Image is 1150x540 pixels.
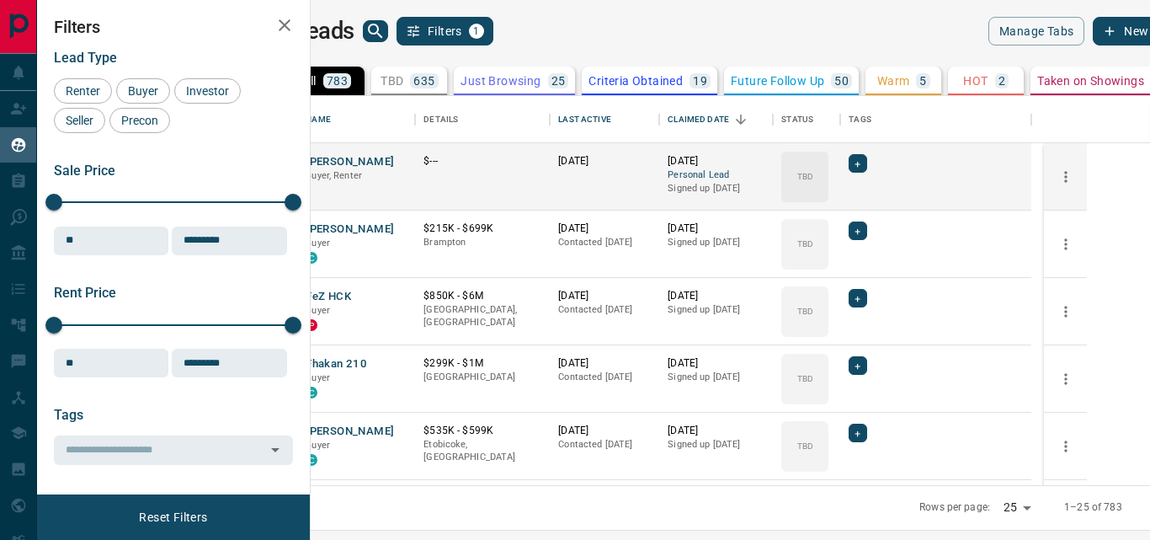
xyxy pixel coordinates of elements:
div: Claimed Date [668,96,729,143]
p: Signed up [DATE] [668,236,764,249]
div: Claimed Date [659,96,773,143]
div: Buyer [116,78,170,104]
p: [DATE] [558,356,651,371]
p: Just Browsing [461,75,540,87]
p: [DATE] [558,289,651,303]
div: Seller [54,108,105,133]
p: Contacted [DATE] [558,371,651,384]
p: Warm [877,75,910,87]
span: Precon [115,114,164,127]
button: more [1053,366,1078,392]
p: Contacted [DATE] [558,236,651,249]
p: [GEOGRAPHIC_DATA] [423,371,541,384]
div: Name [297,96,415,143]
button: Filters1 [397,17,493,45]
button: search button [363,20,388,42]
button: Sort [729,108,753,131]
button: [PERSON_NAME] [306,154,394,170]
div: Status [781,96,813,143]
div: + [849,154,866,173]
p: Signed up [DATE] [668,303,764,317]
p: 5 [919,75,926,87]
p: $299K - $1M [423,356,541,371]
p: [GEOGRAPHIC_DATA], [GEOGRAPHIC_DATA] [423,303,541,329]
p: Signed up [DATE] [668,438,764,452]
p: 635 [413,75,434,87]
span: + [855,290,860,307]
p: [DATE] [668,424,764,438]
span: Lead Type [54,50,117,66]
div: + [849,289,866,307]
p: 19 [693,75,707,87]
div: Last Active [550,96,659,143]
div: Renter [54,78,112,104]
p: 50 [834,75,849,87]
h2: Filters [54,17,293,37]
div: Details [423,96,458,143]
div: Tags [840,96,1031,143]
span: Opportunity Type [54,495,157,511]
div: Status [773,96,840,143]
span: Buyer [306,372,330,383]
div: condos.ca [306,252,317,264]
p: [DATE] [668,289,764,303]
button: FeZ HCK [306,289,351,305]
div: + [849,356,866,375]
p: $535K - $599K [423,424,541,438]
p: [DATE] [668,222,764,236]
p: 783 [327,75,348,87]
p: Etobicoke, [GEOGRAPHIC_DATA] [423,438,541,464]
p: [DATE] [668,154,764,168]
span: + [855,425,860,441]
p: Rows per page: [919,500,990,515]
span: Sale Price [54,163,115,179]
p: [DATE] [558,222,651,236]
p: HOT [963,75,988,87]
span: + [855,155,860,172]
p: 25 [551,75,566,87]
p: $215K - $699K [423,222,541,236]
p: TBD [797,305,813,318]
p: TBD [381,75,403,87]
span: Investor [180,84,235,98]
span: + [855,222,860,239]
p: [DATE] [668,356,764,371]
div: Investor [174,78,241,104]
span: Seller [60,114,99,127]
button: Reset Filters [128,503,218,532]
span: Buyer [306,238,330,249]
p: [DATE] [558,424,651,438]
span: Tags [54,407,83,423]
div: + [849,222,866,240]
button: Manage Tabs [988,17,1084,45]
div: condos.ca [306,387,317,398]
button: more [1053,232,1078,257]
button: more [1053,434,1078,459]
p: Future Follow Up [731,75,824,87]
span: Renter [60,84,106,98]
p: Signed up [DATE] [668,182,764,195]
button: Fhakan 210 [306,356,367,372]
button: [PERSON_NAME] [306,424,394,440]
div: condos.ca [306,454,317,466]
p: 2 [998,75,1005,87]
div: Last Active [558,96,610,143]
span: + [855,357,860,374]
div: Precon [109,108,170,133]
button: Open [264,438,287,462]
p: Brampton [423,236,541,249]
p: TBD [797,238,813,250]
span: Buyer [306,440,330,451]
p: $--- [423,154,541,168]
div: Tags [849,96,871,143]
p: Signed up [DATE] [668,371,764,384]
div: Details [415,96,550,143]
span: Buyer [122,84,164,98]
p: $850K - $6M [423,289,541,303]
div: + [849,424,866,442]
p: TBD [797,170,813,183]
p: 1–25 of 783 [1064,500,1121,515]
button: more [1053,299,1078,324]
button: [PERSON_NAME] [306,222,394,238]
div: 25 [997,495,1037,520]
